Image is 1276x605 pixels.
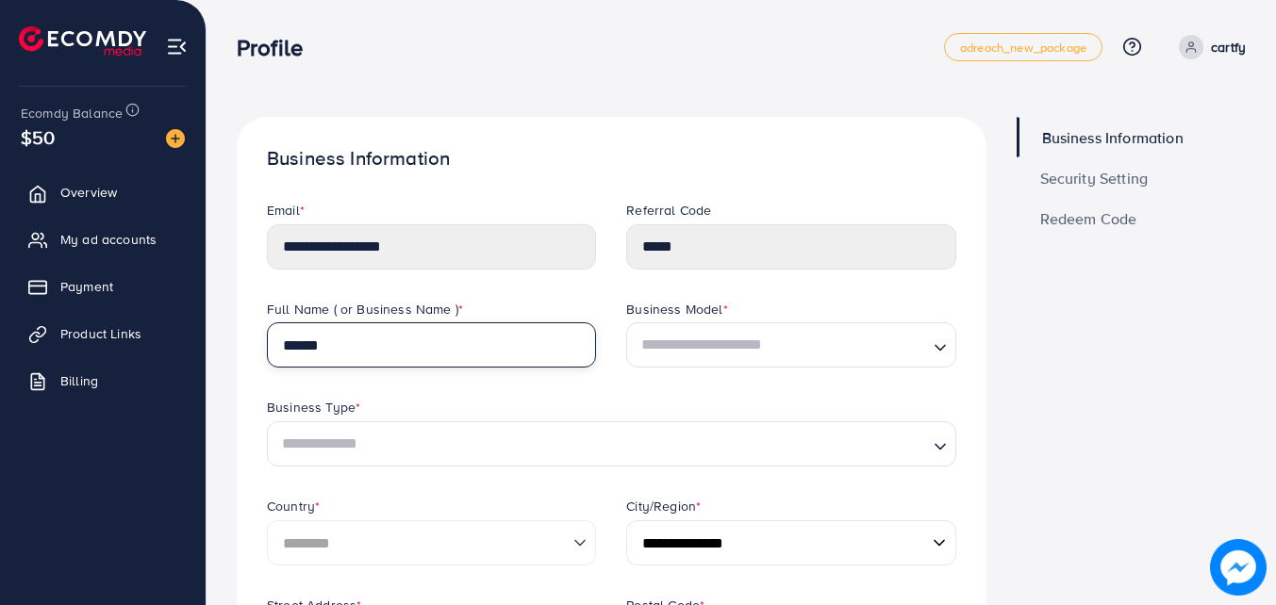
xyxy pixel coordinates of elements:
div: Search for option [267,421,956,466]
a: Overview [14,173,191,211]
label: Email [267,201,305,220]
img: image [1210,539,1267,596]
img: menu [166,36,188,57]
span: Payment [60,277,113,296]
p: cartfy [1211,36,1246,58]
a: My ad accounts [14,221,191,258]
span: Security Setting [1040,171,1149,186]
input: Search for option [275,427,926,462]
label: Full Name ( or Business Name ) [267,300,463,319]
label: Business Model [626,300,727,319]
span: Ecomdy Balance [21,104,123,123]
label: Country [267,497,320,515]
h1: Business Information [267,147,956,171]
span: Overview [60,183,117,202]
a: Payment [14,268,191,305]
a: adreach_new_package [944,33,1102,61]
span: My ad accounts [60,230,157,249]
span: Billing [60,371,98,390]
label: Business Type [267,398,360,417]
a: Product Links [14,315,191,352]
span: Redeem Code [1040,211,1137,226]
label: City/Region [626,497,701,515]
span: Product Links [60,324,141,343]
img: image [166,129,185,148]
img: logo [19,26,146,56]
a: Billing [14,362,191,400]
span: adreach_new_package [960,41,1086,54]
h3: Profile [237,34,318,61]
div: Search for option [626,322,955,368]
span: Business Information [1042,130,1184,145]
a: cartfy [1171,35,1246,59]
input: Search for option [635,328,925,363]
span: $50 [21,123,55,151]
label: Referral Code [626,201,711,220]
